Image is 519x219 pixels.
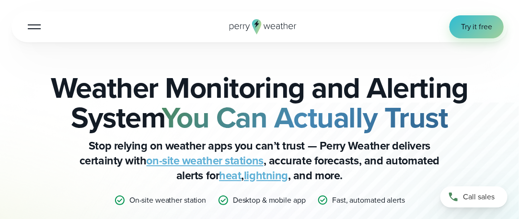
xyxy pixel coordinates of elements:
a: Try it free [450,15,504,38]
span: Call sales [463,191,495,203]
a: on-site weather stations [147,152,264,169]
a: Call sales [440,186,507,207]
span: Try it free [461,21,492,33]
a: lightning [244,167,288,184]
strong: You Can Actually Trust [162,96,448,139]
p: Desktop & mobile app [233,195,306,206]
p: Stop relying on weather apps you can’t trust — Perry Weather delivers certainty with , accurate f... [68,138,451,183]
p: On-site weather station [129,195,206,206]
a: heat [219,167,241,184]
p: Fast, automated alerts [332,195,404,206]
h2: Weather Monitoring and Alerting System [12,73,507,133]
